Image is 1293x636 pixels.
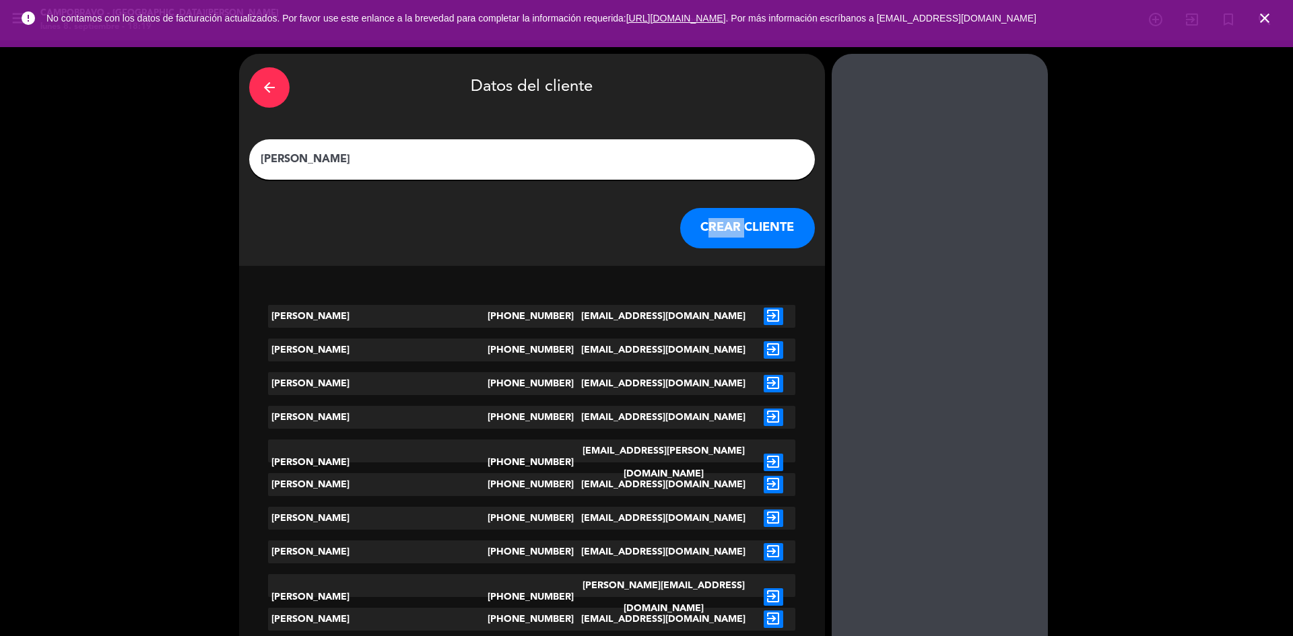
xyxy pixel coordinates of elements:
div: [PERSON_NAME] [268,507,488,530]
div: [PERSON_NAME] [268,608,488,631]
div: [PHONE_NUMBER] [488,439,576,485]
div: [PERSON_NAME] [268,473,488,496]
a: . Por más información escríbanos a [EMAIL_ADDRESS][DOMAIN_NAME] [726,13,1036,24]
i: exit_to_app [764,454,783,471]
input: Escriba nombre, correo electrónico o número de teléfono... [259,150,805,169]
div: [EMAIL_ADDRESS][DOMAIN_NAME] [576,339,752,361]
i: exit_to_app [764,610,783,628]
div: [PERSON_NAME] [268,372,488,395]
div: [PHONE_NUMBER] [488,406,576,429]
div: [PHONE_NUMBER] [488,372,576,395]
div: [PERSON_NAME][EMAIL_ADDRESS][DOMAIN_NAME] [576,574,752,620]
div: [PERSON_NAME] [268,574,488,620]
a: [URL][DOMAIN_NAME] [626,13,726,24]
i: exit_to_app [764,308,783,325]
div: [EMAIL_ADDRESS][DOMAIN_NAME] [576,305,752,328]
div: [PERSON_NAME] [268,305,488,328]
i: exit_to_app [764,341,783,359]
div: [EMAIL_ADDRESS][DOMAIN_NAME] [576,540,752,563]
i: exit_to_app [764,588,783,606]
i: exit_to_app [764,409,783,426]
i: exit_to_app [764,476,783,493]
div: [EMAIL_ADDRESS][DOMAIN_NAME] [576,406,752,429]
div: [PHONE_NUMBER] [488,540,576,563]
div: [PERSON_NAME] [268,339,488,361]
div: [PHONE_NUMBER] [488,608,576,631]
i: exit_to_app [764,375,783,392]
button: CREAR CLIENTE [680,208,815,248]
i: close [1257,10,1273,26]
div: [PHONE_NUMBER] [488,305,576,328]
div: [PHONE_NUMBER] [488,473,576,496]
div: Datos del cliente [249,64,815,111]
div: [EMAIL_ADDRESS][DOMAIN_NAME] [576,507,752,530]
div: [PHONE_NUMBER] [488,507,576,530]
i: exit_to_app [764,543,783,561]
div: [EMAIL_ADDRESS][PERSON_NAME][DOMAIN_NAME] [576,439,752,485]
i: error [20,10,36,26]
div: [EMAIL_ADDRESS][DOMAIN_NAME] [576,372,752,395]
i: exit_to_app [764,509,783,527]
i: arrow_back [261,79,277,96]
div: [EMAIL_ADDRESS][DOMAIN_NAME] [576,608,752,631]
div: [EMAIL_ADDRESS][DOMAIN_NAME] [576,473,752,496]
span: No contamos con los datos de facturación actualizados. Por favor use este enlance a la brevedad p... [46,13,1036,24]
div: [PERSON_NAME] [268,439,488,485]
div: [PHONE_NUMBER] [488,574,576,620]
div: [PHONE_NUMBER] [488,339,576,361]
div: [PERSON_NAME] [268,540,488,563]
div: [PERSON_NAME] [268,406,488,429]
